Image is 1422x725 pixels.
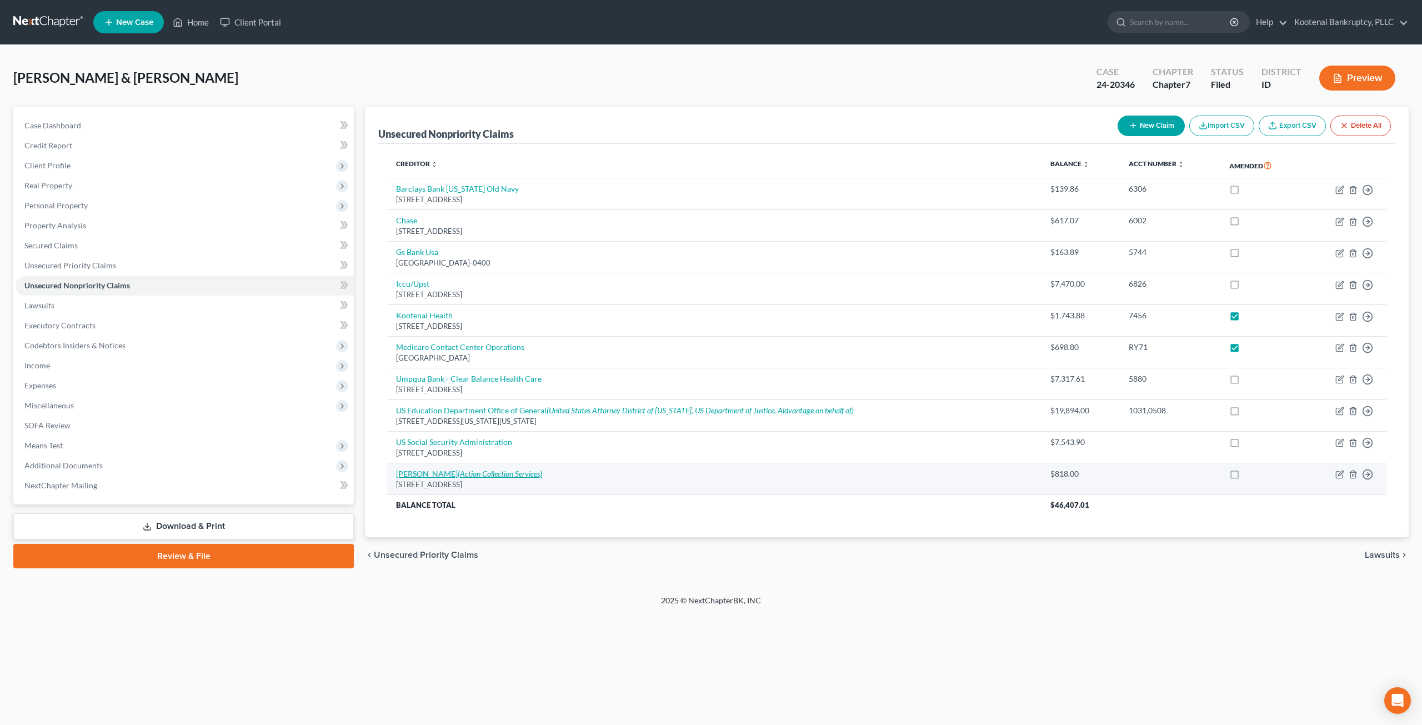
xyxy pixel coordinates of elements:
div: [STREET_ADDRESS][US_STATE][US_STATE] [396,416,1033,427]
button: Delete All [1330,116,1391,136]
div: $617.07 [1050,215,1110,226]
div: Open Intercom Messenger [1384,687,1411,714]
div: 7456 [1129,310,1212,321]
span: [PERSON_NAME] & [PERSON_NAME] [13,69,238,86]
span: Unsecured Priority Claims [374,551,478,559]
span: New Case [116,18,153,27]
span: Real Property [24,181,72,190]
span: Expenses [24,381,56,390]
span: Means Test [24,441,63,450]
div: [GEOGRAPHIC_DATA] [396,353,1033,363]
div: $7,317.61 [1050,373,1110,384]
a: Help [1250,12,1288,32]
div: $7,470.00 [1050,278,1110,289]
span: SOFA Review [24,421,71,430]
a: Credit Report [16,136,354,156]
span: $46,407.01 [1050,501,1089,509]
a: SOFA Review [16,416,354,436]
a: Review & File [13,544,354,568]
a: Kootenai Bankruptcy, PLLC [1289,12,1408,32]
div: 5744 [1129,247,1212,258]
a: Kootenai Health [396,311,453,320]
div: [STREET_ADDRESS] [396,194,1033,205]
div: 1031,0508 [1129,405,1212,416]
a: Medicare Contact Center Operations [396,342,524,352]
div: $139.86 [1050,183,1110,194]
a: Executory Contracts [16,316,354,336]
a: Lawsuits [16,296,354,316]
a: NextChapter Mailing [16,476,354,496]
span: Lawsuits [24,301,54,310]
i: (United States Attorney District of [US_STATE], US Department of Justice, Aidvantage on behalf of) [547,406,854,415]
div: Chapter [1153,66,1193,78]
div: [STREET_ADDRESS] [396,289,1033,300]
div: $19,894.00 [1050,405,1110,416]
span: Miscellaneous [24,401,74,410]
div: Case [1096,66,1135,78]
span: Executory Contracts [24,321,96,330]
div: [STREET_ADDRESS] [396,226,1033,237]
a: Chase [396,216,417,225]
button: chevron_left Unsecured Priority Claims [365,551,478,559]
span: Codebtors Insiders & Notices [24,341,126,350]
a: Umpqua Bank - Clear Balance Health Care [396,374,542,383]
th: Amended [1220,153,1304,178]
a: Iccu/Upst [396,279,429,288]
a: Gs Bank Usa [396,247,438,257]
button: Preview [1319,66,1395,91]
a: Secured Claims [16,236,354,256]
div: 5880 [1129,373,1212,384]
a: Balance unfold_more [1050,159,1089,168]
div: [STREET_ADDRESS] [396,479,1033,490]
i: chevron_left [365,551,374,559]
i: unfold_more [431,161,438,168]
div: $1,743.88 [1050,310,1110,321]
th: Balance Total [387,495,1042,515]
div: Filed [1211,78,1244,91]
a: [PERSON_NAME](Action Collection Services) [396,469,542,478]
a: Export CSV [1259,116,1326,136]
span: Secured Claims [24,241,78,250]
div: $7,543.90 [1050,437,1110,448]
span: Case Dashboard [24,121,81,130]
a: Home [167,12,214,32]
div: $163.89 [1050,247,1110,258]
i: chevron_right [1400,551,1409,559]
div: Status [1211,66,1244,78]
button: Lawsuits chevron_right [1365,551,1409,559]
div: District [1261,66,1301,78]
i: unfold_more [1178,161,1184,168]
span: Lawsuits [1365,551,1400,559]
a: US Education Department Office of General(United States Attorney District of [US_STATE], US Depar... [396,406,854,415]
span: Client Profile [24,161,71,170]
div: 24-20346 [1096,78,1135,91]
a: Unsecured Priority Claims [16,256,354,276]
a: Case Dashboard [16,116,354,136]
a: Property Analysis [16,216,354,236]
div: 2025 © NextChapterBK, INC [394,595,1028,615]
span: Credit Report [24,141,72,150]
a: Unsecured Nonpriority Claims [16,276,354,296]
div: [STREET_ADDRESS] [396,321,1033,332]
div: Chapter [1153,78,1193,91]
span: 7 [1185,79,1190,89]
span: Unsecured Nonpriority Claims [24,281,130,290]
span: Additional Documents [24,461,103,470]
a: US Social Security Administration [396,437,512,447]
input: Search by name... [1130,12,1231,32]
span: NextChapter Mailing [24,481,97,490]
a: Download & Print [13,513,354,539]
div: $698.80 [1050,342,1110,353]
div: 6306 [1129,183,1212,194]
button: Import CSV [1189,116,1254,136]
i: (Action Collection Services) [458,469,542,478]
div: RY71 [1129,342,1212,353]
div: 6002 [1129,215,1212,226]
a: Creditor unfold_more [396,159,438,168]
span: Unsecured Priority Claims [24,261,116,270]
i: unfold_more [1083,161,1089,168]
span: Income [24,361,50,370]
div: Unsecured Nonpriority Claims [378,127,514,141]
div: $818.00 [1050,468,1110,479]
a: Acct Number unfold_more [1129,159,1184,168]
